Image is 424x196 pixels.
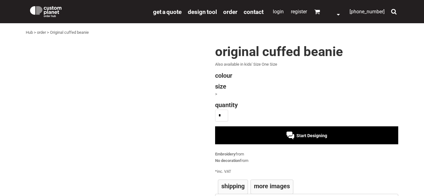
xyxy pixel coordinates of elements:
a: No decoration [215,158,240,163]
span: Start Designing [296,133,327,138]
div: > [34,29,36,36]
div: from [215,151,398,158]
p: Also available in kids' Size One Size [215,61,398,68]
h4: Colour [215,72,398,79]
span: get a quote [153,8,182,15]
a: Embroidery [215,152,236,156]
a: order [223,8,237,15]
a: Hub [26,30,33,35]
div: inc. VAT [215,168,398,175]
a: design tool [188,8,217,15]
h4: Shipping [221,183,245,189]
span: design tool [188,8,217,15]
h4: More Images [254,183,290,189]
a: get a quote [153,8,182,15]
span: [PHONE_NUMBER] [350,9,385,15]
h4: Quantity [215,102,398,108]
div: from [215,158,398,164]
a: Custom Planet [26,2,150,20]
span: order [223,8,237,15]
div: > [215,91,398,98]
div: > [47,29,49,36]
a: order [37,30,46,35]
div: Original cuffed beanie [50,29,89,36]
img: Custom Planet [29,5,63,17]
a: Login [273,9,284,15]
h4: Size [215,83,398,89]
h1: Original cuffed beanie [215,45,398,58]
a: Register [291,9,307,15]
a: Contact [244,8,264,15]
span: Contact [244,8,264,15]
